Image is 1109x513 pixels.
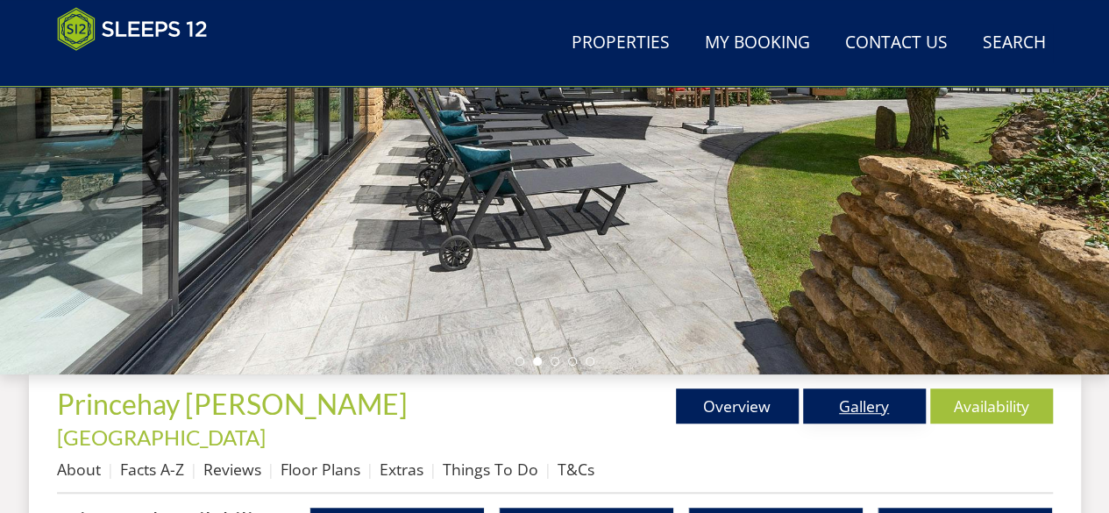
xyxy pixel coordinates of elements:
[558,459,594,480] a: T&Cs
[698,24,817,63] a: My Booking
[443,459,538,480] a: Things To Do
[120,459,184,480] a: Facts A-Z
[838,24,955,63] a: Contact Us
[57,424,266,450] a: [GEOGRAPHIC_DATA]
[676,388,799,424] a: Overview
[930,388,1053,424] a: Availability
[57,387,408,421] span: Princehay [PERSON_NAME]
[48,61,232,76] iframe: Customer reviews powered by Trustpilot
[803,388,926,424] a: Gallery
[565,24,677,63] a: Properties
[281,459,360,480] a: Floor Plans
[57,387,413,421] a: Princehay [PERSON_NAME]
[57,459,101,480] a: About
[380,459,423,480] a: Extras
[203,459,261,480] a: Reviews
[57,7,208,51] img: Sleeps 12
[976,24,1053,63] a: Search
